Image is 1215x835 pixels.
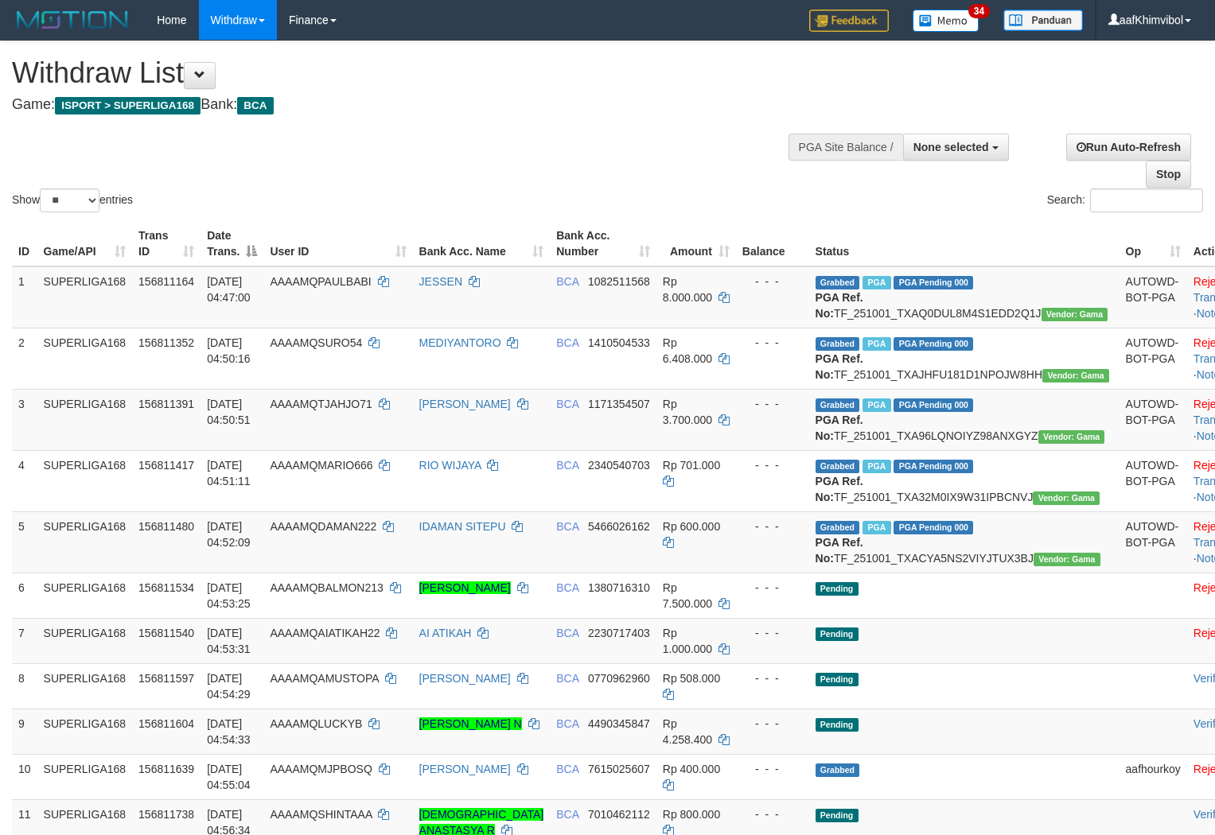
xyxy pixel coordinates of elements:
span: PGA Pending [894,521,973,534]
span: PGA Pending [894,398,973,412]
span: Rp 3.700.000 [663,398,712,426]
a: [PERSON_NAME] [419,398,511,410]
span: AAAAMQPAULBABI [270,275,371,288]
a: JESSEN [419,275,462,288]
span: Pending [816,718,859,732]
span: AAAAMQMJPBOSQ [270,763,372,775]
div: - - - [742,580,803,596]
h1: Withdraw List [12,57,794,89]
label: Show entries [12,188,133,212]
span: [DATE] 04:51:11 [207,459,251,487]
div: - - - [742,457,803,473]
span: Copy 0770962960 to clipboard [588,672,650,685]
td: SUPERLIGA168 [37,266,133,328]
a: [PERSON_NAME] [419,763,511,775]
td: TF_251001_TXA32M0IX9W31IPBCNVJ [809,450,1120,511]
td: 1 [12,266,37,328]
span: Marked by aafnonsreyleab [863,460,890,473]
b: PGA Ref. No: [816,475,863,503]
td: TF_251001_TXAQ0DUL8M4S1EDD2Q1J [809,266,1120,328]
th: Game/API: activate to sort column ascending [37,221,133,266]
span: [DATE] 04:52:09 [207,520,251,549]
b: PGA Ref. No: [816,291,863,320]
span: Rp 508.000 [663,672,720,685]
div: - - - [742,335,803,351]
a: [PERSON_NAME] [419,581,511,594]
td: 5 [12,511,37,573]
th: Op: activate to sort column ascending [1120,221,1187,266]
span: PGA Pending [894,460,973,473]
span: Copy 1171354507 to clipboard [588,398,650,410]
button: None selected [903,134,1009,161]
span: Rp 701.000 [663,459,720,472]
th: Bank Acc. Name: activate to sort column ascending [413,221,551,266]
span: Pending [816,673,859,686]
a: [PERSON_NAME] [419,672,511,685]
span: Vendor URL: https://trx31.1velocity.biz [1042,369,1109,383]
span: Rp 1.000.000 [663,627,712,655]
span: Vendor URL: https://trx31.1velocity.biz [1033,491,1100,505]
span: BCA [556,581,578,594]
span: Marked by aafnonsreyleab [863,521,890,534]
span: 156811604 [138,717,194,730]
span: 156811738 [138,808,194,821]
span: AAAAMQDAMAN222 [270,520,376,533]
span: Marked by aafnonsreyleab [863,276,890,289]
span: [DATE] 04:54:33 [207,717,251,746]
td: 3 [12,389,37,450]
span: Grabbed [816,460,860,473]
div: - - - [742,716,803,732]
span: ISPORT > SUPERLIGA168 [55,97,201,115]
td: 6 [12,573,37,618]
a: RIO WIJAYA [419,459,481,472]
span: Pending [816,627,859,641]
a: [PERSON_NAME] N [419,717,522,730]
div: - - - [742,396,803,412]
td: AUTOWD-BOT-PGA [1120,266,1187,328]
span: Rp 4.258.400 [663,717,712,746]
span: Grabbed [816,763,860,777]
td: SUPERLIGA168 [37,618,133,663]
span: Grabbed [816,276,860,289]
span: 156811480 [138,520,194,533]
div: PGA Site Balance / [789,134,903,161]
td: TF_251001_TXA96LQNOIYZ98ANXGYZ [809,389,1120,450]
span: AAAAMQAIATIKAH22 [270,627,380,639]
span: BCA [556,520,578,533]
span: [DATE] 04:55:04 [207,763,251,791]
span: 156811164 [138,275,194,288]
span: Copy 1082511568 to clipboard [588,275,650,288]
span: Pending [816,809,859,822]
span: Grabbed [816,521,860,534]
td: 9 [12,709,37,754]
h4: Game: Bank: [12,97,794,113]
span: BCA [556,808,578,821]
div: - - - [742,625,803,641]
img: MOTION_logo.png [12,8,133,32]
th: User ID: activate to sort column ascending [263,221,412,266]
th: Date Trans.: activate to sort column descending [201,221,263,266]
img: panduan.png [1003,10,1083,31]
b: PGA Ref. No: [816,536,863,565]
span: BCA [556,627,578,639]
span: BCA [556,275,578,288]
span: Copy 5466026162 to clipboard [588,520,650,533]
td: SUPERLIGA168 [37,663,133,709]
span: 156811534 [138,581,194,594]
img: Button%20Memo.svg [913,10,979,32]
th: Status [809,221,1120,266]
span: [DATE] 04:54:29 [207,672,251,701]
a: Run Auto-Refresh [1066,134,1191,161]
span: Vendor URL: https://trx31.1velocity.biz [1042,308,1108,321]
td: SUPERLIGA168 [37,450,133,511]
td: AUTOWD-BOT-PGA [1120,328,1187,389]
td: SUPERLIGA168 [37,389,133,450]
span: AAAAMQSHINTAAA [270,808,372,821]
span: PGA Pending [894,276,973,289]
td: TF_251001_TXACYA5NS2VIYJTUX3BJ [809,511,1120,573]
span: PGA Pending [894,337,973,351]
b: PGA Ref. No: [816,414,863,442]
td: AUTOWD-BOT-PGA [1120,450,1187,511]
span: BCA [556,336,578,349]
span: BCA [556,763,578,775]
